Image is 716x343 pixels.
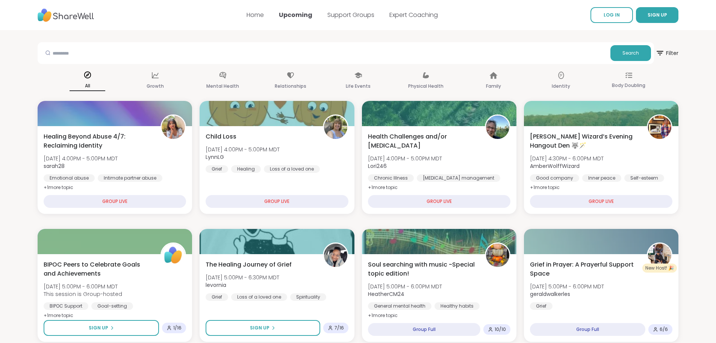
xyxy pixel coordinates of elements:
span: Healing Beyond Abuse 4/7: Reclaiming Identity [44,132,152,150]
div: Loss of a loved one [264,165,320,173]
span: [DATE] 5:00PM - 6:30PM MDT [206,274,279,281]
span: Search [622,50,639,56]
img: LynnLG [324,116,347,139]
span: Health Challenges and/or [MEDICAL_DATA] [368,132,477,150]
span: [DATE] 5:00PM - 6:00PM MDT [44,283,122,290]
a: Home [247,11,264,19]
span: LOG IN [604,12,620,18]
p: Mental Health [206,82,239,91]
div: Group Full [530,323,645,336]
a: Expert Coaching [389,11,438,19]
p: Life Events [346,82,371,91]
a: Upcoming [279,11,312,19]
button: Search [610,45,651,61]
div: GROUP LIVE [206,195,348,208]
span: 1 / 16 [173,325,182,331]
div: Emotional abuse [44,174,95,182]
div: GROUP LIVE [44,195,186,208]
div: Healing [231,165,261,173]
span: Sign Up [89,325,108,331]
div: Grief [206,165,228,173]
button: SIGN UP [636,7,678,23]
span: 6 / 6 [660,326,668,332]
p: Relationships [275,82,306,91]
p: Family [486,82,501,91]
span: Grief in Prayer: A Prayerful Support Space [530,260,639,278]
img: ShareWell Nav Logo [38,5,94,26]
a: LOG IN [590,7,633,23]
b: geraldwalkerles [530,290,570,298]
div: Good company [530,174,579,182]
span: [PERSON_NAME] Wizard’s Evening Hangout Den 🐺🪄 [530,132,639,150]
img: levornia [324,244,347,267]
span: 7 / 16 [335,325,344,331]
div: Loss of a loved one [231,293,287,301]
div: [MEDICAL_DATA] management [417,174,500,182]
img: geraldwalkerles [648,244,671,267]
img: ShareWell [162,244,185,267]
button: Sign Up [206,320,320,336]
span: The Healing Journey of Grief [206,260,292,269]
b: levornia [206,281,226,289]
span: Child Loss [206,132,236,141]
div: BIPOC Support [44,302,88,310]
div: Intimate partner abuse [98,174,162,182]
span: [DATE] 4:00PM - 5:00PM MDT [368,155,442,162]
span: [DATE] 5:00PM - 6:00PM MDT [368,283,442,290]
b: AmberWolffWizard [530,162,580,170]
span: [DATE] 4:30PM - 6:00PM MDT [530,155,604,162]
div: Grief [530,302,553,310]
img: AmberWolffWizard [648,116,671,139]
div: Spirituality [290,293,326,301]
p: Body Doubling [612,81,645,90]
img: HeatherCM24 [486,244,509,267]
span: BIPOC Peers to Celebrate Goals and Achievements [44,260,152,278]
span: [DATE] 4:00PM - 5:00PM MDT [206,146,280,153]
b: LynnLG [206,153,224,161]
img: sarah28 [162,116,185,139]
span: This session is Group-hosted [44,290,122,298]
div: Healthy habits [434,302,480,310]
div: GROUP LIVE [530,195,672,208]
div: General mental health [368,302,431,310]
div: New Host! 🎉 [642,264,677,273]
div: Goal-setting [91,302,133,310]
p: All [70,81,105,91]
button: Filter [655,42,678,64]
p: Physical Health [408,82,444,91]
div: Inner peace [582,174,621,182]
div: Group Full [368,323,480,336]
div: Self-esteem [624,174,664,182]
p: Growth [147,82,164,91]
b: Lori246 [368,162,387,170]
span: [DATE] 5:00PM - 6:00PM MDT [530,283,604,290]
button: Sign Up [44,320,159,336]
div: GROUP LIVE [368,195,510,208]
div: Chronic Illness [368,174,414,182]
span: SIGN UP [648,12,667,18]
span: Soul searching with music -Special topic edition! [368,260,477,278]
p: Identity [552,82,570,91]
img: Lori246 [486,116,509,139]
span: Filter [655,44,678,62]
span: Sign Up [250,325,269,331]
b: HeatherCM24 [368,290,404,298]
span: [DATE] 4:00PM - 5:00PM MDT [44,155,118,162]
a: Support Groups [327,11,374,19]
div: Grief [206,293,228,301]
b: sarah28 [44,162,65,170]
span: 10 / 10 [495,326,506,332]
